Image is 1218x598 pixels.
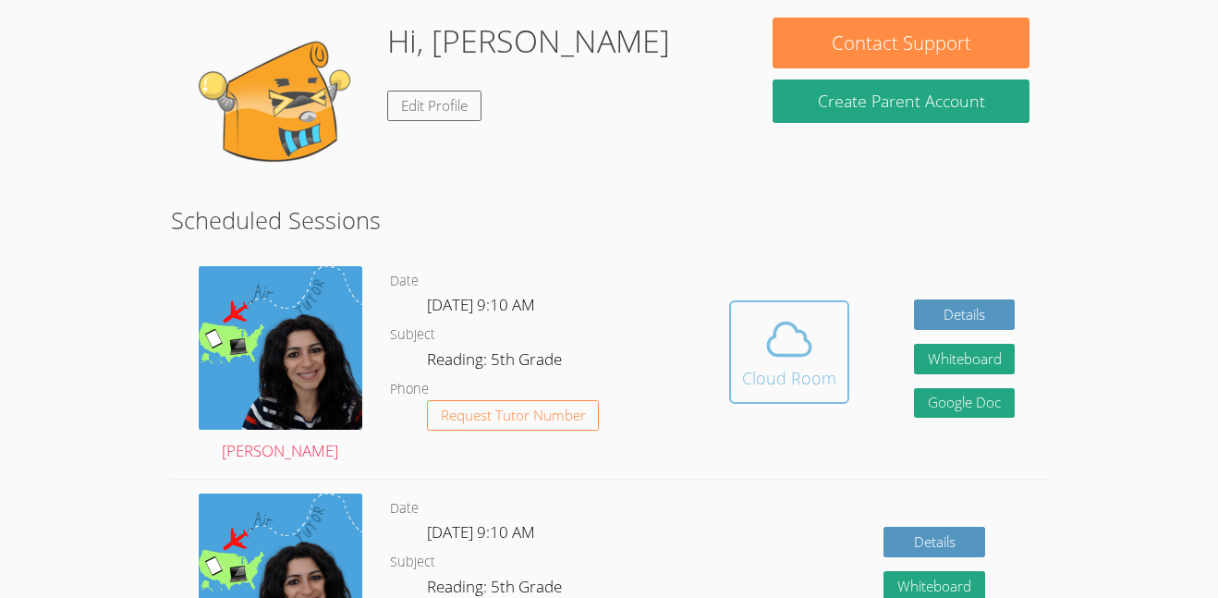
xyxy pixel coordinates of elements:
a: [PERSON_NAME] [199,266,362,465]
dt: Date [390,270,419,293]
button: Cloud Room [729,300,849,404]
a: Details [883,527,985,557]
dt: Subject [390,323,435,347]
h1: Hi, [PERSON_NAME] [387,18,670,65]
a: Edit Profile [387,91,481,121]
img: default.png [188,18,372,202]
span: [DATE] 9:10 AM [427,294,535,315]
h2: Scheduled Sessions [171,202,1048,238]
button: Contact Support [773,18,1029,68]
a: Google Doc [914,388,1016,419]
span: Request Tutor Number [441,409,586,422]
span: [DATE] 9:10 AM [427,521,535,543]
button: Whiteboard [914,344,1016,374]
dt: Phone [390,378,429,401]
dt: Date [390,497,419,520]
button: Create Parent Account [773,79,1029,123]
dd: Reading: 5th Grade [427,347,566,378]
img: air%20tutor%20avatar.png [199,266,362,430]
a: Details [914,299,1016,330]
dt: Subject [390,551,435,574]
button: Request Tutor Number [427,400,600,431]
div: Cloud Room [742,365,836,391]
